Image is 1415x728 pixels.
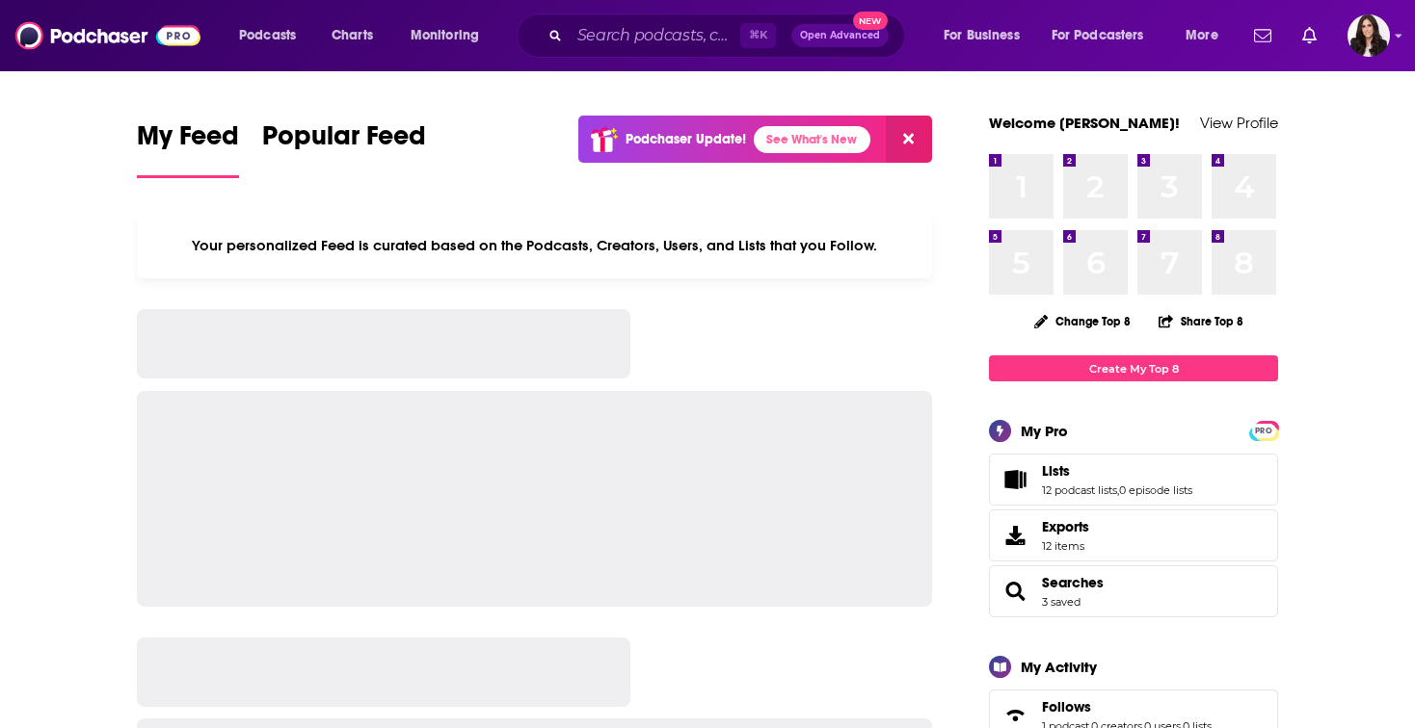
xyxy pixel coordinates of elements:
[1158,302,1244,340] button: Share Top 8
[137,213,932,278] div: Your personalized Feed is curated based on the Podcasts, Creators, Users, and Lists that you Follow.
[570,20,740,51] input: Search podcasts, credits, & more...
[1348,14,1390,57] img: User Profile
[996,466,1034,493] a: Lists
[989,454,1278,506] span: Lists
[411,22,479,49] span: Monitoring
[1348,14,1390,57] button: Show profile menu
[1042,518,1089,535] span: Exports
[1172,20,1242,51] button: open menu
[1252,424,1275,438] span: PRO
[989,565,1278,617] span: Searches
[1042,698,1212,715] a: Follows
[1042,462,1192,480] a: Lists
[1042,483,1117,497] a: 12 podcast lists
[1117,483,1119,497] span: ,
[1348,14,1390,57] span: Logged in as RebeccaShapiro
[1200,114,1278,132] a: View Profile
[989,114,1180,132] a: Welcome [PERSON_NAME]!
[1042,462,1070,480] span: Lists
[1021,658,1097,676] div: My Activity
[1039,20,1172,51] button: open menu
[1042,574,1104,591] a: Searches
[754,126,870,153] a: See What's New
[1042,539,1089,553] span: 12 items
[1042,595,1081,609] a: 3 saved
[1252,423,1275,437] a: PRO
[800,31,880,40] span: Open Advanced
[226,20,321,51] button: open menu
[944,22,1020,49] span: For Business
[1295,19,1324,52] a: Show notifications dropdown
[1023,309,1142,333] button: Change Top 8
[15,17,200,54] img: Podchaser - Follow, Share and Rate Podcasts
[996,578,1034,605] a: Searches
[1246,19,1279,52] a: Show notifications dropdown
[996,522,1034,549] span: Exports
[332,22,373,49] span: Charts
[989,355,1278,381] a: Create My Top 8
[930,20,1044,51] button: open menu
[1186,22,1218,49] span: More
[740,23,776,48] span: ⌘ K
[397,20,504,51] button: open menu
[319,20,385,51] a: Charts
[535,13,923,58] div: Search podcasts, credits, & more...
[626,131,746,147] p: Podchaser Update!
[137,119,239,178] a: My Feed
[1042,698,1091,715] span: Follows
[1052,22,1144,49] span: For Podcasters
[1021,422,1068,440] div: My Pro
[262,119,426,164] span: Popular Feed
[1119,483,1192,497] a: 0 episode lists
[989,509,1278,561] a: Exports
[791,24,889,47] button: Open AdvancedNew
[137,119,239,164] span: My Feed
[853,12,888,30] span: New
[239,22,296,49] span: Podcasts
[262,119,426,178] a: Popular Feed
